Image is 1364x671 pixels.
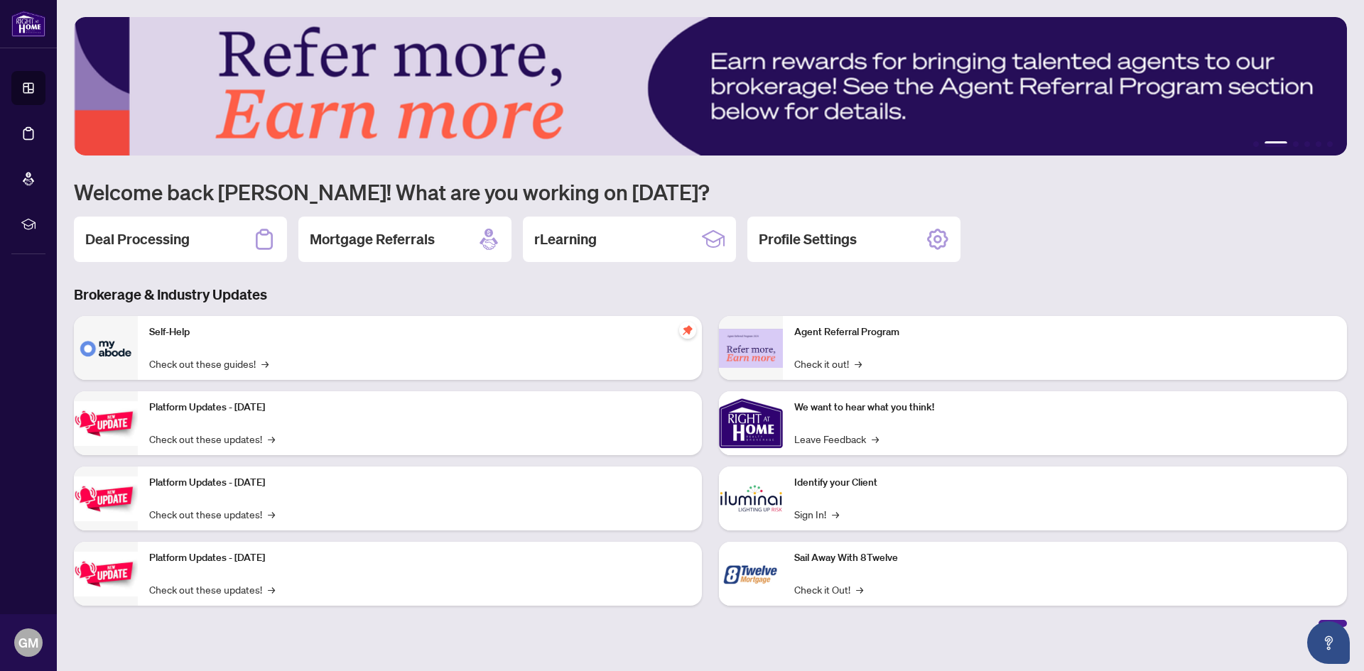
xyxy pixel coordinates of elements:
button: 6 [1327,141,1333,147]
img: Platform Updates - July 21, 2025 [74,401,138,446]
p: Platform Updates - [DATE] [149,400,691,415]
h2: Profile Settings [759,229,857,249]
p: Platform Updates - [DATE] [149,475,691,491]
img: Sail Away With 8Twelve [719,542,783,606]
span: GM [18,633,38,653]
a: Check it out!→ [794,356,862,371]
img: Self-Help [74,316,138,380]
button: Open asap [1307,621,1350,664]
span: → [268,431,275,447]
span: → [856,582,863,597]
h2: Deal Processing [85,229,190,249]
h3: Brokerage & Industry Updates [74,285,1347,305]
img: Agent Referral Program [719,329,783,368]
a: Check out these updates!→ [149,506,275,522]
p: Self-Help [149,324,691,340]
h1: Welcome back [PERSON_NAME]! What are you working on [DATE]? [74,178,1347,205]
a: Check out these updates!→ [149,582,275,597]
span: → [832,506,839,522]
p: Platform Updates - [DATE] [149,550,691,566]
span: pushpin [679,322,696,339]
img: logo [11,11,45,37]
p: Agent Referral Program [794,324,1336,340]
button: 1 [1253,141,1259,147]
span: → [261,356,269,371]
p: Identify your Client [794,475,1336,491]
button: 3 [1293,141,1299,147]
a: Check out these guides!→ [149,356,269,371]
span: → [268,506,275,522]
img: Platform Updates - July 8, 2025 [74,476,138,521]
a: Sign In!→ [794,506,839,522]
h2: rLearning [534,229,597,249]
h2: Mortgage Referrals [310,229,435,249]
span: → [268,582,275,597]
img: Platform Updates - June 23, 2025 [74,552,138,596]
p: We want to hear what you think! [794,400,1336,415]
a: Check it Out!→ [794,582,863,597]
p: Sail Away With 8Twelve [794,550,1336,566]
span: → [855,356,862,371]
button: 5 [1316,141,1321,147]
img: We want to hear what you think! [719,391,783,455]
a: Leave Feedback→ [794,431,879,447]
img: Identify your Client [719,467,783,530]
span: → [872,431,879,447]
button: 4 [1304,141,1310,147]
button: 2 [1265,141,1287,147]
img: Slide 1 [74,17,1347,156]
a: Check out these updates!→ [149,431,275,447]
